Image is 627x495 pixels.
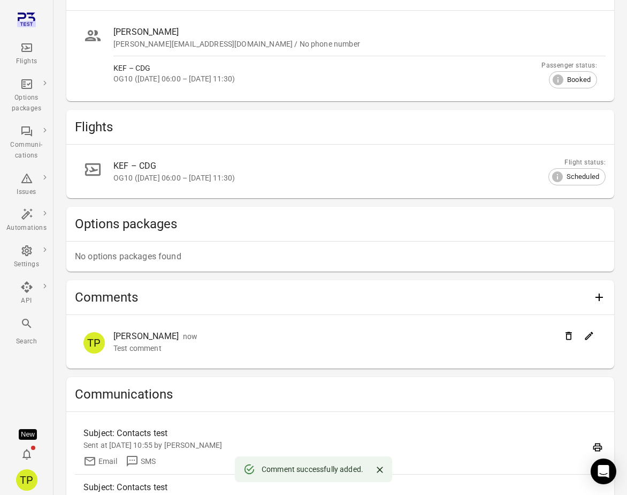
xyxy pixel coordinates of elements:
[6,336,47,347] div: Search
[75,386,606,403] h2: Communications
[183,331,197,342] div: 1 Sep 2025 14:35
[75,153,606,190] a: KEF – CDGOG10 ([DATE] 06:00 – [DATE] 11:30)
[6,296,47,306] div: API
[2,205,51,237] a: Automations
[75,421,606,474] a: Subject: Contacts testSent at [DATE] 10:55 by [PERSON_NAME]EmailSMS
[590,439,606,455] button: Export email to PDF
[113,26,597,39] div: [PERSON_NAME]
[98,456,117,467] div: Email
[548,157,606,168] div: Flight status:
[141,456,156,467] div: SMS
[113,63,541,73] div: KEF – CDG
[2,38,51,70] a: Flights
[6,140,47,161] div: Communi-cations
[590,441,606,452] span: Export email to PDF
[113,39,597,49] div: [PERSON_NAME][EMAIL_ADDRESS][DOMAIN_NAME] / No phone number
[6,187,47,198] div: Issues
[83,332,105,354] div: TP
[75,215,606,232] h2: Options packages
[591,459,616,484] div: Open Intercom Messenger
[541,61,597,71] div: Passenger status:
[83,427,456,440] div: Subject: Contacts test
[75,250,606,263] p: No options packages found
[83,440,580,451] div: Sent at [DATE] 10:55 by [PERSON_NAME]
[561,328,577,344] button: Delete
[113,330,179,343] div: [PERSON_NAME]
[561,74,597,85] span: Booked
[75,289,588,306] h2: Comments
[12,465,42,495] button: Tómas Páll Máté
[2,122,51,164] a: Communi-cations
[113,343,561,354] div: Test comment
[6,223,47,234] div: Automations
[6,56,47,67] div: Flights
[6,93,47,114] div: Options packages
[561,171,605,182] span: Scheduled
[588,287,610,308] button: Add comment
[19,429,37,440] div: Tooltip anchor
[262,460,363,479] div: Comment successfully added.
[581,328,597,344] button: Edit
[75,19,606,56] a: [PERSON_NAME][PERSON_NAME][EMAIL_ADDRESS][DOMAIN_NAME] / No phone number
[75,118,606,136] h2: Flights
[2,277,51,310] a: API
[113,160,580,172] div: KEF – CDG
[75,56,606,93] a: KEF – CDGOG10 ([DATE] 06:00 – [DATE] 11:30)Passenger status:Booked
[2,169,51,201] a: Issues
[2,314,51,350] button: Search
[83,481,456,494] div: Subject: Contacts test
[113,73,541,84] div: OG10 ([DATE] 06:00 – [DATE] 11:30)
[16,469,37,491] div: TP
[2,241,51,273] a: Settings
[113,172,580,183] div: OG10 ([DATE] 06:00 – [DATE] 11:30)
[2,74,51,117] a: Options packages
[6,259,47,270] div: Settings
[16,444,37,465] button: Notifications
[372,462,388,478] button: Close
